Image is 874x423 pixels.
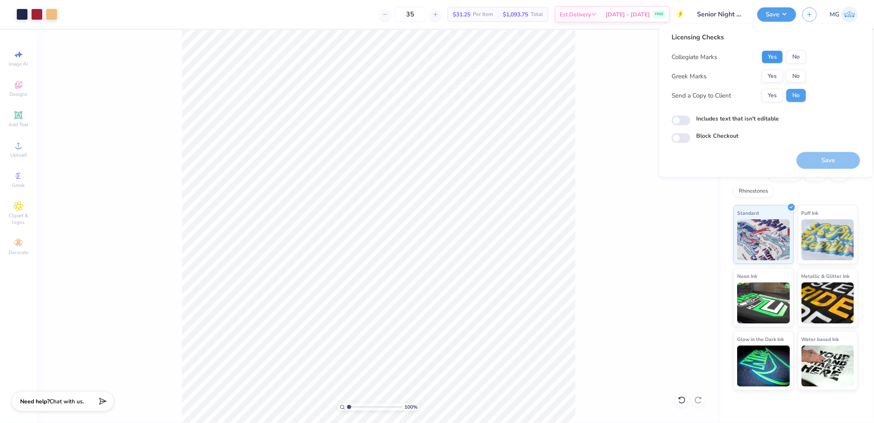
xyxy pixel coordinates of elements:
[672,32,806,42] div: Licensing Checks
[737,209,759,217] span: Standard
[757,7,796,22] button: Save
[696,114,779,123] label: Includes text that isn't editable
[394,7,426,22] input: – –
[655,11,663,17] span: FREE
[762,50,783,64] button: Yes
[473,10,493,19] span: Per Item
[531,10,543,19] span: Total
[20,398,50,405] strong: Need help?
[10,152,27,158] span: Upload
[737,346,790,387] img: Glow in the Dark Ink
[404,403,418,411] span: 100 %
[786,89,806,102] button: No
[672,52,717,62] div: Collegiate Marks
[830,7,858,23] a: MG
[737,272,757,280] span: Neon Ink
[762,70,783,83] button: Yes
[672,91,731,100] div: Send a Copy to Client
[801,219,854,260] img: Puff Ink
[606,10,650,19] span: [DATE] - [DATE]
[801,335,839,343] span: Water based Ink
[9,61,28,67] span: Image AI
[696,132,738,140] label: Block Checkout
[560,10,591,19] span: Est. Delivery
[12,182,25,189] span: Greek
[801,209,819,217] span: Puff Ink
[503,10,528,19] span: $1,093.75
[737,282,790,323] img: Neon Ink
[9,91,27,98] span: Designs
[9,121,28,128] span: Add Text
[50,398,84,405] span: Chat with us.
[733,185,773,198] div: Rhinestones
[830,10,840,19] span: MG
[737,335,784,343] span: Glow in the Dark Ink
[801,282,854,323] img: Metallic & Glitter Ink
[737,219,790,260] img: Standard
[9,249,28,256] span: Decorate
[453,10,470,19] span: $31.25
[842,7,858,23] img: Michael Galon
[786,50,806,64] button: No
[672,72,706,81] div: Greek Marks
[786,70,806,83] button: No
[691,6,751,23] input: Untitled Design
[762,89,783,102] button: Yes
[801,272,850,280] span: Metallic & Glitter Ink
[4,212,33,225] span: Clipart & logos
[801,346,854,387] img: Water based Ink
